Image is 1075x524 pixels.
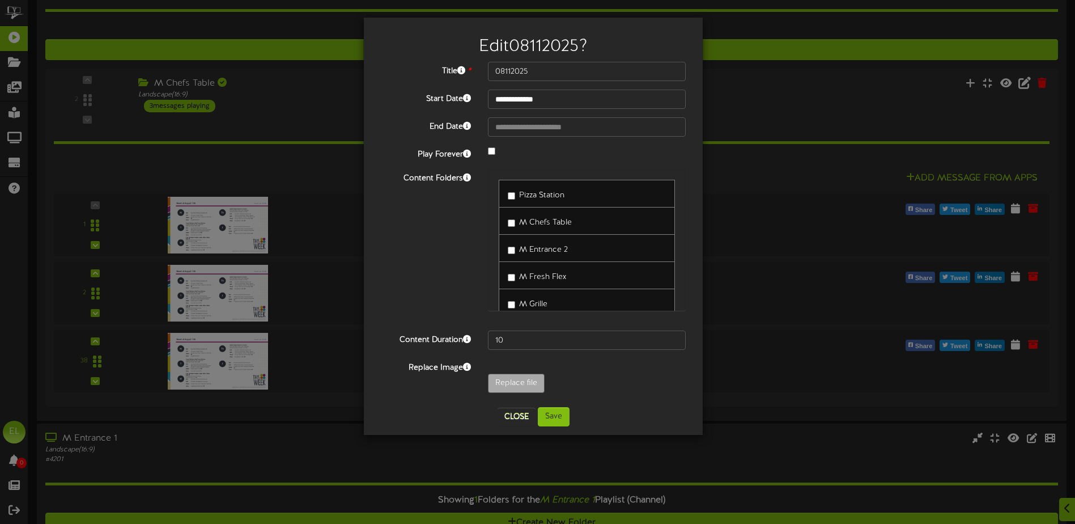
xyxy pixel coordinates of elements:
label: Content Folders [372,169,479,184]
span: M Entrance 2 [519,246,568,254]
span: Pizza Station [519,191,564,200]
input: Pizza Station [508,192,515,200]
input: M Entrance 2 [508,247,515,254]
input: M Grille [508,301,515,309]
input: Title [488,62,686,81]
button: Close [498,408,536,426]
input: 15 [488,331,686,350]
label: Start Date [372,90,479,105]
span: M Chefs Table [519,218,572,227]
h2: Edit 08112025 ? [381,37,686,56]
span: M Fresh Flex [519,273,566,281]
input: M Fresh Flex [508,274,515,281]
label: End Date [372,117,479,133]
label: Play Forever [372,145,479,160]
label: Replace Image [372,358,479,374]
label: Content Duration [372,331,479,346]
label: Title [372,62,479,77]
input: M Chefs Table [508,219,515,227]
button: Save [538,407,570,426]
span: M Grille [519,300,547,309]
